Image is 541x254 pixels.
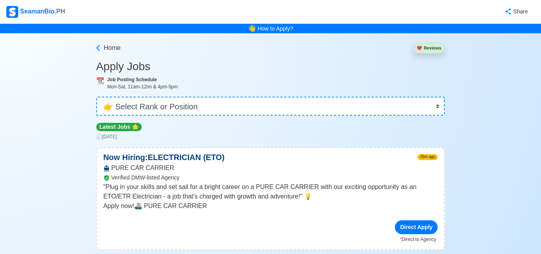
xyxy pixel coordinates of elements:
[97,151,231,163] p: Now Hiring: ELECTRICIAN (ETO)
[96,60,445,73] h3: Apply Jobs
[246,22,258,34] span: bell
[96,77,104,84] span: calendar
[103,236,436,243] p: Direct to Agency
[132,124,139,130] span: star
[497,4,535,19] button: Share
[96,123,142,131] p: Latest Jobs
[94,43,121,53] a: Home
[417,154,438,160] span: 26m ago
[111,174,179,181] span: Verified DMW-listed Agency
[97,182,444,220] div: "Plug in your skills and set sail for a bright career on a PURE CAR CARRIER with our exciting opp...
[6,6,18,18] img: Logo
[97,163,444,182] div: PURE CAR CARRIER
[107,77,157,82] b: Job Posting Schedule
[107,83,445,90] div: Mon-Sat, 11am-12nn & 4pm-5pm
[104,43,121,53] span: Home
[417,46,422,50] span: heart
[395,220,438,234] div: Direct Apply
[257,25,293,32] a: How to Apply?
[413,43,445,53] button: heartReviews
[6,6,65,18] div: SeamanBio
[96,134,117,139] span: 🕖 [DATE]
[55,8,65,15] span: .PH
[103,202,207,209] span: Apply now!🚢 PURE CAR CARRIER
